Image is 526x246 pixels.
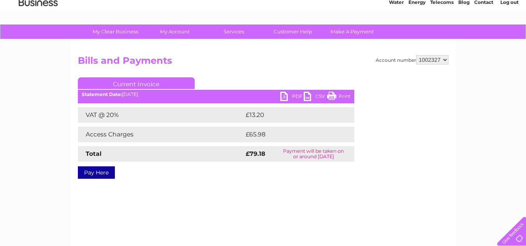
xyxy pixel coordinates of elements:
td: Payment will be taken on or around [DATE] [273,146,354,162]
a: Telecoms [430,33,454,39]
a: CSV [304,92,327,103]
h2: Bills and Payments [78,55,449,70]
a: Energy [408,33,426,39]
td: £65.98 [244,127,339,142]
td: VAT @ 20% [78,107,244,123]
div: Account number [376,55,449,65]
td: £13.20 [244,107,338,123]
a: Water [389,33,404,39]
strong: £79.18 [246,150,265,157]
a: Contact [474,33,493,39]
a: Pay Here [78,166,115,179]
b: Statement Date: [82,91,122,97]
a: Blog [458,33,470,39]
a: Make A Payment [320,24,384,39]
a: My Account [142,24,207,39]
a: Log out [500,33,519,39]
a: Current Invoice [78,77,195,89]
a: My Clear Business [83,24,148,39]
a: Print [327,92,350,103]
a: Services [202,24,266,39]
strong: Total [86,150,102,157]
td: Access Charges [78,127,244,142]
img: logo.png [18,20,58,44]
div: [DATE] [78,92,354,97]
a: Customer Help [261,24,325,39]
a: 0333 014 3131 [379,4,433,14]
a: PDF [280,92,304,103]
div: Clear Business is a trading name of Verastar Limited (registered in [GEOGRAPHIC_DATA] No. 3667643... [79,4,447,38]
